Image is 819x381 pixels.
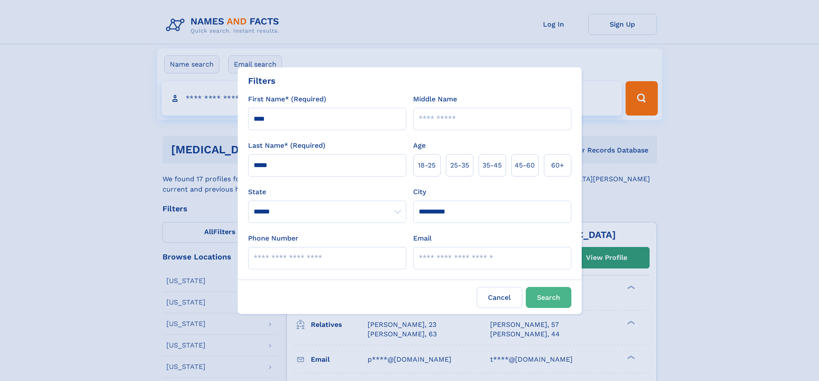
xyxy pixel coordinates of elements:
[477,287,522,308] label: Cancel
[248,187,406,197] label: State
[450,160,469,171] span: 25‑35
[551,160,564,171] span: 60+
[526,287,571,308] button: Search
[413,187,426,197] label: City
[248,233,298,244] label: Phone Number
[482,160,502,171] span: 35‑45
[248,94,326,104] label: First Name* (Required)
[413,140,426,151] label: Age
[413,233,432,244] label: Email
[413,94,457,104] label: Middle Name
[418,160,436,171] span: 18‑25
[248,140,325,151] label: Last Name* (Required)
[248,74,276,87] div: Filters
[515,160,535,171] span: 45‑60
